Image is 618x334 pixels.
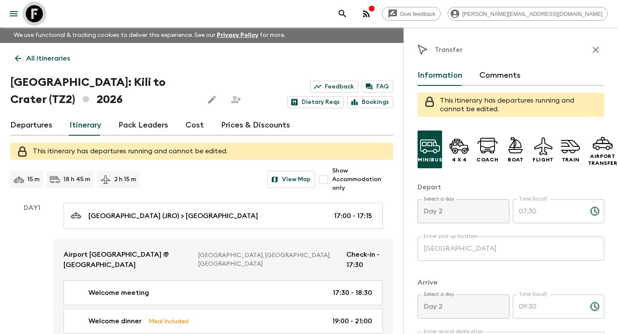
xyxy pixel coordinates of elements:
p: 4 x 4 [452,156,467,163]
p: [GEOGRAPHIC_DATA], [GEOGRAPHIC_DATA], [GEOGRAPHIC_DATA] [198,251,339,268]
p: Coach [476,156,498,163]
a: All itineraries [10,50,75,67]
a: Welcome dinnerMeal Included19:00 - 21:00 [64,309,383,334]
h1: [GEOGRAPHIC_DATA]: Kili to Crater (TZ2) 2026 [10,74,197,108]
button: Information [418,65,462,86]
label: Enter pick up location [424,233,478,240]
p: Flight [533,156,554,163]
p: Train [562,156,580,163]
p: Arrive [418,277,604,288]
a: Departures [10,115,52,136]
p: Depart [418,182,604,192]
a: Cost [185,115,204,136]
p: Meal Included [148,316,188,326]
p: 17:30 - 18:30 [333,288,372,298]
a: Itinerary [70,115,101,136]
span: [PERSON_NAME][EMAIL_ADDRESS][DOMAIN_NAME] [457,11,607,17]
button: Comments [479,65,521,86]
a: Welcome meeting17:30 - 18:30 [64,280,383,305]
p: Welcome dinner [88,316,142,326]
label: Select a day [424,195,454,203]
label: Select a day [424,291,454,298]
button: Edit this itinerary [203,91,221,108]
a: Privacy Policy [217,32,258,38]
span: This itinerary has departures running and cannot be edited. [33,148,227,155]
div: [PERSON_NAME][EMAIL_ADDRESS][DOMAIN_NAME] [448,7,608,21]
span: Give feedback [395,11,440,17]
a: [GEOGRAPHIC_DATA] (JRO) > [GEOGRAPHIC_DATA]17:00 - 17:15 [64,203,383,229]
p: 18 h 45 m [64,175,90,184]
p: Boat [508,156,523,163]
p: Welcome meeting [88,288,149,298]
p: [GEOGRAPHIC_DATA] (JRO) > [GEOGRAPHIC_DATA] [88,211,258,221]
a: Feedback [310,81,358,93]
button: search adventures [334,5,351,22]
p: Airport Transfer [588,153,618,167]
p: 2 h 15 m [114,175,136,184]
span: Show Accommodation only [332,167,393,192]
p: Day 1 [10,203,53,213]
p: 19:00 - 21:00 [332,316,372,326]
p: Minibus [418,156,442,163]
a: FAQ [362,81,393,93]
a: Prices & Discounts [221,115,290,136]
p: All itineraries [26,53,70,64]
a: Pack Leaders [118,115,168,136]
p: 17:00 - 17:15 [334,211,372,221]
p: We use functional & tracking cookies to deliver this experience. See our for more. [10,27,289,43]
input: hh:mm [513,199,583,223]
span: This itinerary has departures running and cannot be edited. [440,97,574,112]
input: hh:mm [513,295,583,319]
button: View Map [267,171,315,188]
label: Time (local) [519,195,547,203]
a: Bookings [347,96,393,108]
button: menu [5,5,22,22]
label: Time (local) [519,291,547,298]
span: Share this itinerary [227,91,245,108]
p: Check-in - 17:30 [346,249,383,270]
p: 15 m [27,175,39,184]
a: Airport [GEOGRAPHIC_DATA] @ [GEOGRAPHIC_DATA][GEOGRAPHIC_DATA], [GEOGRAPHIC_DATA], [GEOGRAPHIC_DA... [53,239,393,280]
a: Dietary Reqs [287,96,344,108]
p: Airport [GEOGRAPHIC_DATA] @ [GEOGRAPHIC_DATA] [64,249,191,270]
p: Transfer [435,45,463,55]
a: Give feedback [382,7,441,21]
